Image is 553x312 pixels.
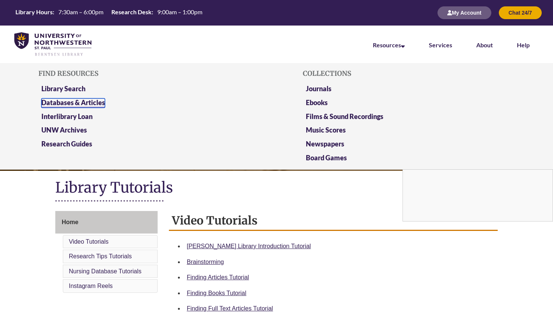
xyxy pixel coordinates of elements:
[373,41,405,48] a: Resources
[517,41,530,48] a: Help
[429,41,452,48] a: Services
[41,112,93,121] a: Interlibrary Loan
[306,140,344,148] a: Newspapers
[306,126,346,134] a: Music Scores
[41,126,87,134] a: UNW Archives
[306,154,347,162] a: Board Games
[41,98,105,108] a: Databases & Articles
[38,70,250,77] h5: Find Resources
[306,84,331,93] a: Journals
[41,84,85,93] a: Library Search
[306,98,328,107] a: Ebooks
[14,32,91,57] img: UNWSP Library Logo
[403,94,553,222] div: Chat With Us
[41,140,92,148] a: Research Guides
[476,41,493,48] a: About
[303,70,514,77] h5: Collections
[306,112,383,121] a: Films & Sound Recordings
